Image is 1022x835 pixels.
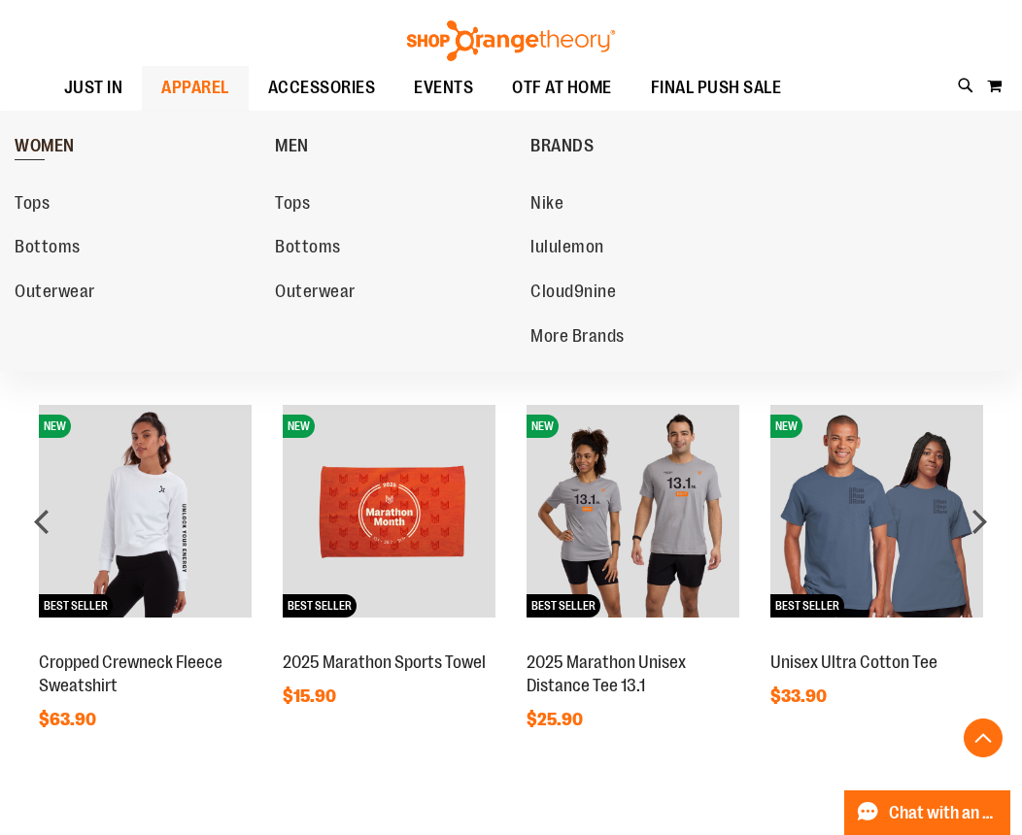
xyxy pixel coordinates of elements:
span: More Brands [530,326,625,351]
a: Unisex Ultra Cotton Tee [770,652,937,672]
span: Tops [275,193,310,217]
span: BEST SELLER [39,594,113,618]
span: NEW [283,415,315,438]
span: Outerwear [275,282,356,306]
a: 2025 Marathon Sports Towel [283,652,486,672]
div: next [960,502,999,541]
div: prev [23,502,62,541]
img: Shop Orangetheory [404,20,618,61]
a: Unisex Ultra Cotton TeeNEWBEST SELLER [770,631,983,647]
span: BRANDS [530,136,594,160]
a: 2025 Marathon Unisex Distance Tee 13.1NEWBEST SELLER [527,631,739,647]
button: Back To Top [964,718,1003,757]
a: Cropped Crewneck Fleece SweatshirtNEWBEST SELLER [39,631,252,647]
span: ACCESSORIES [268,66,376,110]
span: Tops [15,193,50,217]
button: Chat with an Expert [844,790,1011,835]
span: Cloud9nine [530,282,616,306]
span: Chat with an Expert [889,804,999,822]
img: Unisex Ultra Cotton Tee [770,405,983,618]
span: Bottoms [275,237,341,261]
span: $15.90 [283,686,339,706]
img: Cropped Crewneck Fleece Sweatshirt [39,405,252,618]
span: NEW [39,415,71,438]
span: $25.90 [527,710,586,729]
span: MEN [275,136,309,160]
span: EVENTS [414,66,473,110]
span: OTF AT HOME [512,66,612,110]
span: NEW [770,415,802,438]
img: 2025 Marathon Unisex Distance Tee 13.1 [527,405,739,618]
span: NEW [527,415,559,438]
span: Outerwear [15,282,95,306]
span: Nike [530,193,563,217]
span: Bottoms [15,237,81,261]
img: 2025 Marathon Sports Towel [283,405,495,618]
span: BEST SELLER [770,594,844,618]
span: BEST SELLER [527,594,600,618]
a: Cropped Crewneck Fleece Sweatshirt [39,652,222,695]
a: 2025 Marathon Sports TowelNEWBEST SELLER [283,631,495,647]
span: APPAREL [161,66,229,110]
a: 2025 Marathon Unisex Distance Tee 13.1 [527,652,686,695]
span: $33.90 [770,686,830,706]
span: FINAL PUSH SALE [651,66,782,110]
span: BEST SELLER [283,594,357,618]
span: JUST IN [64,66,123,110]
span: lululemon [530,237,604,261]
span: WOMEN [15,136,75,160]
span: $63.90 [39,710,99,729]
